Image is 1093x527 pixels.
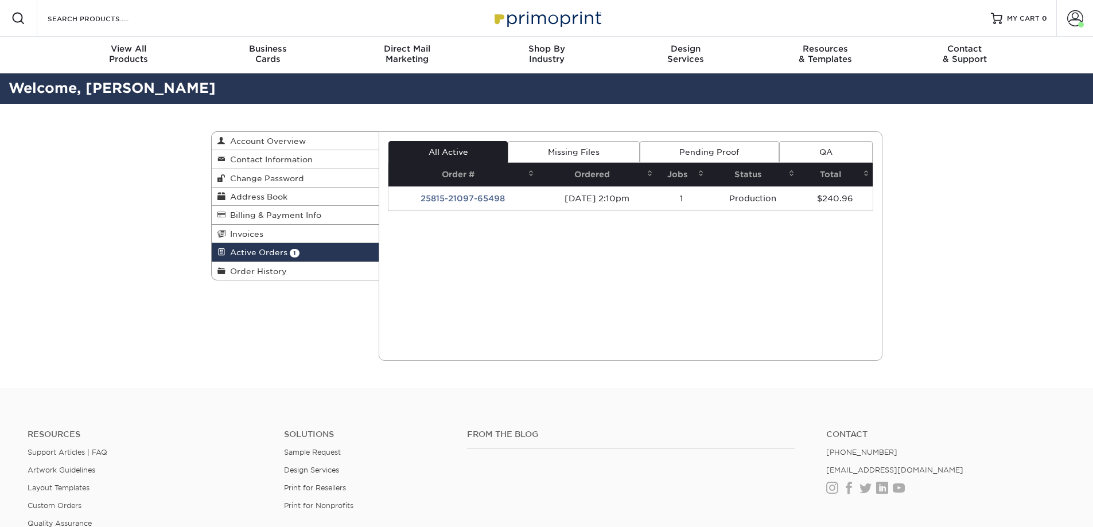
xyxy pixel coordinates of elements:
a: Address Book [212,188,379,206]
span: MY CART [1007,14,1040,24]
div: & Support [895,44,1034,64]
td: 25815-21097-65498 [388,186,538,210]
span: Resources [756,44,895,54]
input: SEARCH PRODUCTS..... [46,11,158,25]
h4: From the Blog [467,430,795,439]
a: Invoices [212,225,379,243]
a: Missing Files [508,141,639,163]
span: Address Book [225,192,287,201]
th: Ordered [538,163,656,186]
div: Cards [198,44,337,64]
span: Change Password [225,174,304,183]
a: Direct MailMarketing [337,37,477,73]
a: [EMAIL_ADDRESS][DOMAIN_NAME] [826,466,963,474]
a: Contact Information [212,150,379,169]
span: Shop By [477,44,616,54]
img: Primoprint [489,6,604,30]
a: Contact& Support [895,37,1034,73]
a: Order History [212,262,379,280]
span: Invoices [225,229,263,239]
h4: Resources [28,430,267,439]
th: Status [707,163,799,186]
a: All Active [388,141,508,163]
span: Active Orders [225,248,287,257]
a: View AllProducts [59,37,199,73]
span: Billing & Payment Info [225,210,321,220]
th: Order # [388,163,538,186]
div: Marketing [337,44,477,64]
a: Artwork Guidelines [28,466,95,474]
a: Pending Proof [640,141,779,163]
span: Contact Information [225,155,313,164]
a: Sample Request [284,448,341,456]
span: Contact [895,44,1034,54]
span: Account Overview [225,136,306,146]
span: Direct Mail [337,44,477,54]
a: Account Overview [212,132,379,150]
a: Active Orders 1 [212,243,379,261]
a: Change Password [212,169,379,188]
th: Total [798,163,872,186]
a: DesignServices [616,37,756,73]
a: Design Services [284,466,339,474]
a: Custom Orders [28,501,81,510]
a: QA [779,141,872,163]
div: Products [59,44,199,64]
a: Contact [826,430,1065,439]
a: BusinessCards [198,37,337,73]
a: Resources& Templates [756,37,895,73]
span: View All [59,44,199,54]
td: 1 [656,186,707,210]
div: Services [616,44,756,64]
h4: Solutions [284,430,450,439]
a: Print for Nonprofits [284,501,353,510]
a: Print for Resellers [284,483,346,492]
a: Layout Templates [28,483,90,492]
span: Design [616,44,756,54]
span: 0 [1042,14,1047,22]
a: [PHONE_NUMBER] [826,448,897,456]
td: Production [707,186,799,210]
th: Jobs [656,163,707,186]
span: 1 [290,249,299,257]
td: [DATE] 2:10pm [538,186,656,210]
div: Industry [477,44,616,64]
a: Support Articles | FAQ [28,448,107,456]
span: Business [198,44,337,54]
td: $240.96 [798,186,872,210]
div: & Templates [756,44,895,64]
a: Shop ByIndustry [477,37,616,73]
a: Billing & Payment Info [212,206,379,224]
span: Order History [225,267,287,276]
